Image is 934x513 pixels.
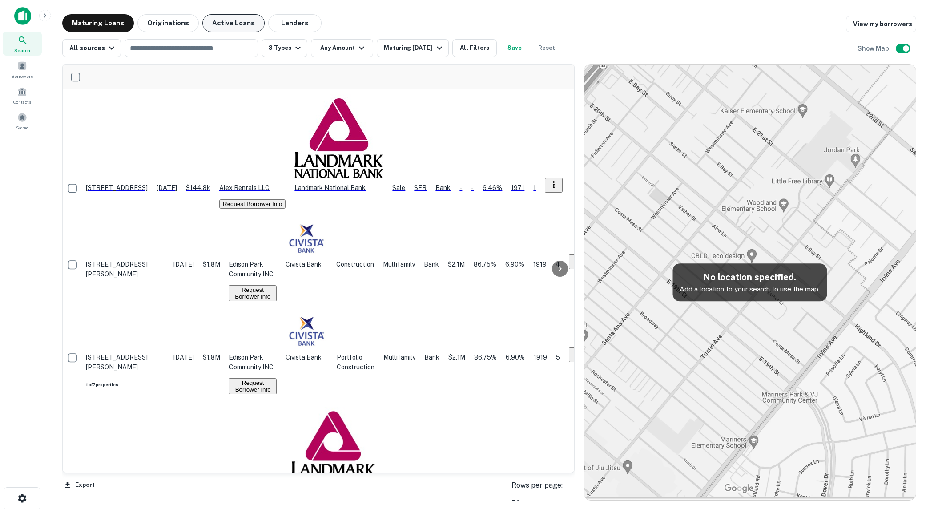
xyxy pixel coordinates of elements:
p: [STREET_ADDRESS][PERSON_NAME] [86,259,165,279]
p: [STREET_ADDRESS][PERSON_NAME] [86,352,165,372]
p: [DATE] [173,259,194,269]
p: 6.90% [506,352,525,362]
div: All sources [69,43,117,53]
button: Reset [532,39,561,57]
button: Active Loans [202,14,265,32]
div: This is a portfolio loan with 7 properties [337,352,374,362]
p: [STREET_ADDRESS] [86,183,148,193]
button: 3 Types [262,39,307,57]
span: 86.75% [474,261,496,268]
p: Multifamily [383,352,415,362]
button: Export [62,478,97,492]
button: Save your search to get updates of matches that match your search criteria. [500,39,529,57]
p: 1919 [534,352,547,362]
p: $2.1M [448,352,465,362]
div: This loan purpose was for construction [337,362,374,372]
button: All sources [62,39,121,57]
div: Landmark National Bank [294,94,383,193]
div: 50 [511,498,575,509]
p: 1971 [511,183,524,193]
h5: No location specified. [680,271,820,284]
p: $1.8M [203,259,220,269]
img: picture [291,407,375,491]
button: Request Borrower Info [219,199,286,209]
span: Search [14,47,30,54]
p: [DATE] [173,352,194,362]
img: picture [286,218,327,259]
p: 6.90% [505,259,524,269]
p: 1 [533,183,536,193]
img: picture [294,94,383,183]
p: Bank [435,183,451,193]
div: Maturing [DATE] [384,43,444,53]
p: Edison Park Community INC [229,352,277,372]
button: All Filters [452,39,497,57]
span: Saved [16,124,29,131]
img: capitalize-icon.png [14,7,31,25]
button: Maturing [DATE] [377,39,448,57]
p: $2.1M [448,259,465,269]
p: 6.46% [483,183,502,193]
p: 1919 [533,259,547,269]
button: Originations [137,14,199,32]
iframe: Chat Widget [890,442,934,485]
p: Bank [424,352,439,362]
p: $1.8M [203,352,220,362]
div: Civista Bank [286,310,328,362]
button: Maturing Loans [62,14,134,32]
div: This loan purpose was for construction [336,259,374,269]
button: Any Amount [311,39,373,57]
span: Contacts [13,98,31,105]
div: Landmark National Bank [291,407,375,501]
span: 86.75% [474,354,497,361]
span: Borrowers [12,73,33,80]
span: - [471,184,474,191]
div: Sale [392,183,405,193]
img: picture [286,310,328,352]
p: Alex Rentals LLC [219,183,286,193]
a: Saved [3,109,42,133]
p: Multifamily [383,259,415,269]
p: [DATE] [157,183,177,193]
a: View my borrowers [846,16,916,32]
button: Request Borrower Info [229,285,277,301]
p: $144.8k [186,183,210,193]
p: Bank [424,259,439,269]
p: SFR [414,183,427,193]
div: Civista Bank [286,218,327,269]
button: Lenders [268,14,322,32]
p: Add a location to your search to use the map. [680,284,820,295]
a: Search [3,32,42,56]
p: - [459,183,462,193]
a: Borrowers [3,57,42,81]
a: Contacts [3,83,42,107]
p: Rows per page: [511,480,575,491]
p: Edison Park Community INC [229,259,277,279]
img: map-placeholder.webp [584,65,916,500]
button: Request Borrower Info [229,378,277,394]
h6: 1 of 7 properties [86,382,165,388]
h6: Show Map [858,44,890,53]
